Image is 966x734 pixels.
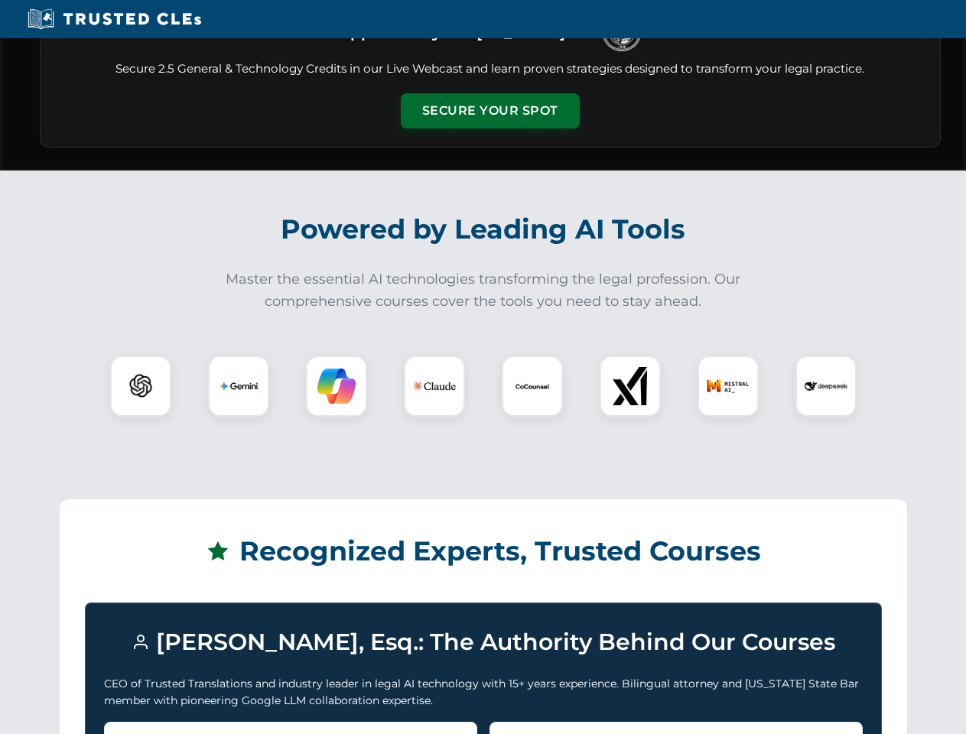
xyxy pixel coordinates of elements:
[805,365,847,408] img: DeepSeek Logo
[698,356,759,417] div: Mistral AI
[59,60,922,78] p: Secure 2.5 General & Technology Credits in our Live Webcast and learn proven strategies designed ...
[119,364,163,408] img: ChatGPT Logo
[317,367,356,405] img: Copilot Logo
[413,365,456,408] img: Claude Logo
[707,365,750,408] img: Mistral AI Logo
[611,367,649,405] img: xAI Logo
[502,356,563,417] div: CoCounsel
[513,367,551,405] img: CoCounsel Logo
[104,622,863,663] h3: [PERSON_NAME], Esq.: The Authority Behind Our Courses
[104,675,863,710] p: CEO of Trusted Translations and industry leader in legal AI technology with 15+ years experience....
[85,525,882,578] h2: Recognized Experts, Trusted Courses
[110,356,171,417] div: ChatGPT
[216,268,751,313] p: Master the essential AI technologies transforming the legal profession. Our comprehensive courses...
[306,356,367,417] div: Copilot
[60,203,907,256] h2: Powered by Leading AI Tools
[23,8,206,31] img: Trusted CLEs
[600,356,661,417] div: xAI
[401,93,580,128] button: Secure Your Spot
[208,356,269,417] div: Gemini
[795,356,857,417] div: DeepSeek
[404,356,465,417] div: Claude
[220,367,258,405] img: Gemini Logo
